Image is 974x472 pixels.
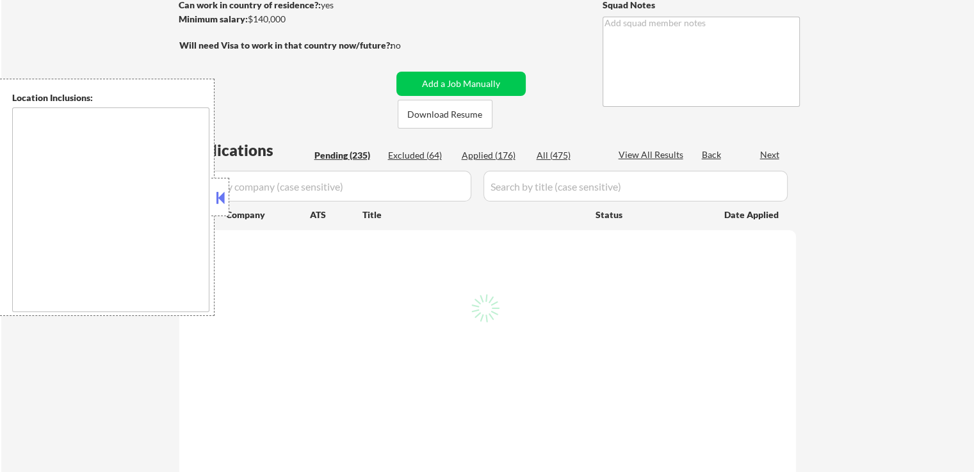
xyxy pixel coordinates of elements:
[179,13,248,24] strong: Minimum salary:
[462,149,526,162] div: Applied (176)
[310,208,362,221] div: ATS
[398,100,492,129] button: Download Resume
[596,203,706,226] div: Status
[619,148,687,161] div: View All Results
[724,208,781,221] div: Date Applied
[388,149,452,162] div: Excluded (64)
[183,143,310,158] div: Applications
[702,148,722,161] div: Back
[396,72,526,96] button: Add a Job Manually
[12,91,209,104] div: Location Inclusions:
[537,149,601,162] div: All (475)
[314,149,378,162] div: Pending (235)
[183,171,471,201] input: Search by company (case sensitive)
[391,39,427,52] div: no
[362,208,583,221] div: Title
[179,40,393,51] strong: Will need Visa to work in that country now/future?:
[179,13,392,26] div: $140,000
[226,208,310,221] div: Company
[483,171,788,201] input: Search by title (case sensitive)
[760,148,781,161] div: Next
